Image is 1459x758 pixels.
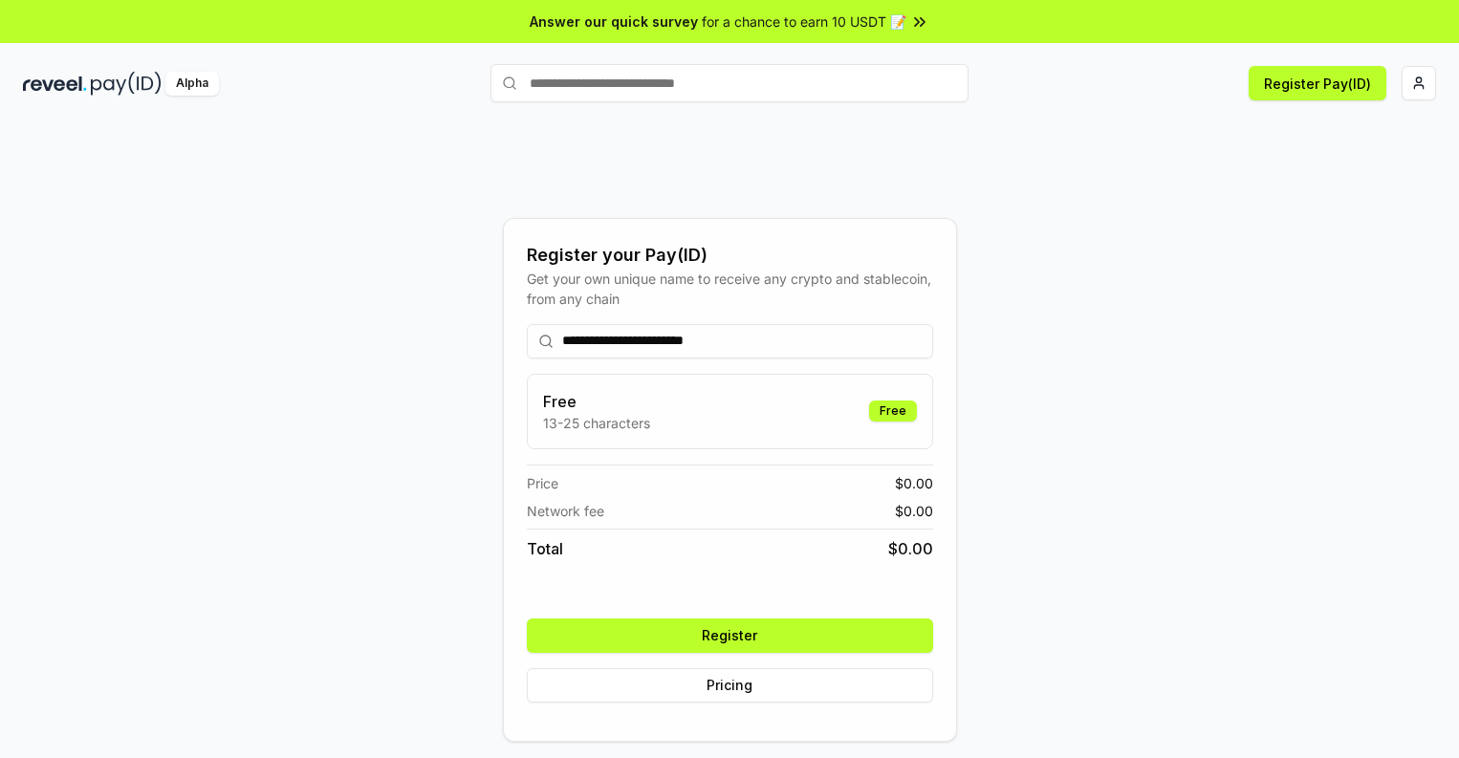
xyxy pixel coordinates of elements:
[527,269,933,309] div: Get your own unique name to receive any crypto and stablecoin, from any chain
[888,537,933,560] span: $ 0.00
[530,11,698,32] span: Answer our quick survey
[527,618,933,653] button: Register
[543,413,650,433] p: 13-25 characters
[165,72,219,96] div: Alpha
[527,242,933,269] div: Register your Pay(ID)
[527,473,558,493] span: Price
[91,72,162,96] img: pay_id
[23,72,87,96] img: reveel_dark
[527,668,933,703] button: Pricing
[702,11,906,32] span: for a chance to earn 10 USDT 📝
[895,501,933,521] span: $ 0.00
[527,501,604,521] span: Network fee
[1249,66,1386,100] button: Register Pay(ID)
[527,537,563,560] span: Total
[895,473,933,493] span: $ 0.00
[543,390,650,413] h3: Free
[869,401,917,422] div: Free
